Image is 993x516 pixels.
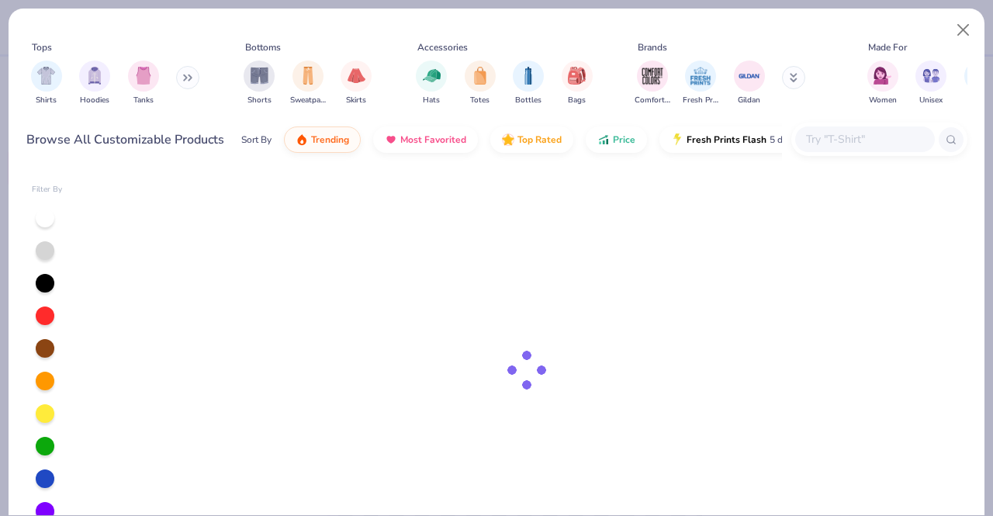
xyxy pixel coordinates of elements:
img: Skirts Image [348,67,365,85]
div: filter for Women [867,61,898,106]
img: TopRated.gif [502,133,514,146]
div: Accessories [417,40,468,54]
div: filter for Hats [416,61,447,106]
div: filter for Comfort Colors [635,61,670,106]
button: filter button [562,61,593,106]
button: filter button [79,61,110,106]
div: Tops [32,40,52,54]
button: filter button [31,61,62,106]
img: Unisex Image [922,67,940,85]
div: filter for Tanks [128,61,159,106]
span: Bags [568,95,586,106]
span: Gildan [738,95,760,106]
img: Fresh Prints Image [689,64,712,88]
span: Skirts [346,95,366,106]
span: Unisex [919,95,943,106]
img: Tanks Image [135,67,152,85]
span: Shorts [247,95,272,106]
div: filter for Skirts [341,61,372,106]
span: Sweatpants [290,95,326,106]
button: Most Favorited [373,126,478,153]
button: filter button [465,61,496,106]
img: Hats Image [423,67,441,85]
span: Shirts [36,95,57,106]
button: Trending [284,126,361,153]
img: Shirts Image [37,67,55,85]
span: Tanks [133,95,154,106]
button: filter button [416,61,447,106]
div: filter for Hoodies [79,61,110,106]
img: Totes Image [472,67,489,85]
img: trending.gif [296,133,308,146]
button: Price [586,126,647,153]
div: filter for Fresh Prints [683,61,718,106]
div: filter for Sweatpants [290,61,326,106]
div: filter for Bottles [513,61,544,106]
img: Comfort Colors Image [641,64,664,88]
img: Women Image [874,67,891,85]
span: Hats [423,95,440,106]
button: filter button [128,61,159,106]
div: Browse All Customizable Products [26,130,224,149]
span: Hoodies [80,95,109,106]
button: filter button [734,61,765,106]
button: Fresh Prints Flash5 day delivery [659,126,839,153]
div: Sort By [241,133,272,147]
button: Top Rated [490,126,573,153]
span: Fresh Prints [683,95,718,106]
button: filter button [683,61,718,106]
div: Filter By [32,184,63,196]
img: Bags Image [568,67,585,85]
span: 5 day delivery [770,131,827,149]
button: filter button [915,61,946,106]
div: filter for Shirts [31,61,62,106]
img: Hoodies Image [86,67,103,85]
input: Try "T-Shirt" [804,130,924,148]
button: filter button [635,61,670,106]
button: filter button [341,61,372,106]
img: flash.gif [671,133,683,146]
span: Top Rated [517,133,562,146]
div: Made For [868,40,907,54]
button: filter button [290,61,326,106]
button: filter button [867,61,898,106]
span: Totes [470,95,490,106]
img: Sweatpants Image [299,67,317,85]
button: filter button [244,61,275,106]
button: filter button [513,61,544,106]
div: filter for Totes [465,61,496,106]
div: filter for Bags [562,61,593,106]
button: Close [949,16,978,45]
img: most_fav.gif [385,133,397,146]
span: Fresh Prints Flash [687,133,766,146]
span: Bottles [515,95,541,106]
span: Price [613,133,635,146]
div: Brands [638,40,667,54]
span: Women [869,95,897,106]
div: filter for Unisex [915,61,946,106]
div: filter for Shorts [244,61,275,106]
div: filter for Gildan [734,61,765,106]
span: Most Favorited [400,133,466,146]
img: Bottles Image [520,67,537,85]
img: Gildan Image [738,64,761,88]
img: Shorts Image [251,67,268,85]
span: Trending [311,133,349,146]
span: Comfort Colors [635,95,670,106]
div: Bottoms [245,40,281,54]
